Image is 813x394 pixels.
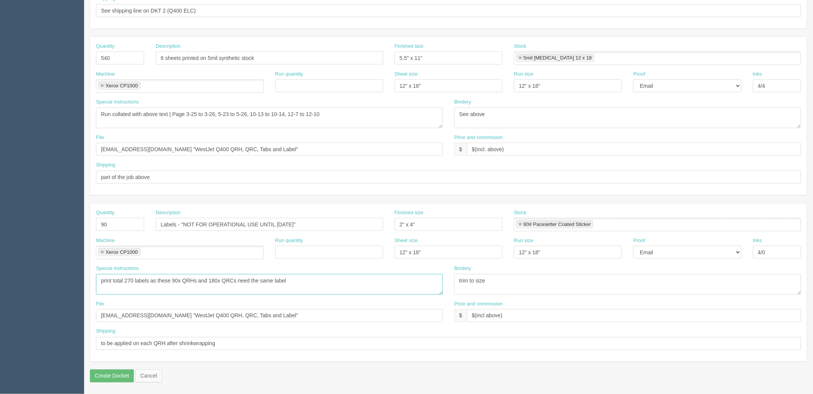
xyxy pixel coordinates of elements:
[514,43,527,50] label: Stock
[96,161,115,169] label: Shipping
[395,43,424,50] label: Finished size
[454,143,467,156] div: $
[753,237,762,244] label: Inks
[96,98,139,106] label: Special instructions
[514,209,527,216] label: Stock
[96,274,443,295] textarea: rerun (print qty 265 for 170 QRC + 95 QRH)
[633,71,645,78] label: Proof
[275,71,303,78] label: Run quantity
[96,71,115,78] label: Machine
[96,209,114,216] label: Quantity
[454,134,503,141] label: Price and commission
[454,274,801,295] textarea: trim to size
[90,370,134,383] input: Create Docket
[106,250,138,255] div: Xerox CP1000
[135,370,162,383] a: Cancel
[524,55,592,60] div: 5mil [MEDICAL_DATA] 12 x 18
[96,43,114,50] label: Quantity
[454,98,471,106] label: Bindery
[96,328,115,335] label: Shipping
[140,373,157,379] span: translation missing: en.helpers.links.cancel
[106,83,138,88] div: Xerox CP1000
[633,237,645,244] label: Proof
[96,265,139,272] label: Special instructions
[514,71,533,78] label: Run size
[454,265,471,272] label: Bindery
[454,309,467,322] div: $
[454,108,801,128] textarea: See above
[524,222,591,227] div: 60# Pacesetter Coated Sticker
[96,108,443,128] textarea: Run collated with above text | Page 3-25 to 3-26, 5-23 to 5-26, 10-13 to 10-14, 12-7 to 12-10
[96,237,115,244] label: Machine
[454,300,503,308] label: Price and commission
[156,209,180,216] label: Description
[156,43,180,50] label: Description
[514,237,533,244] label: Run size
[753,71,762,78] label: Inks
[395,237,418,244] label: Sheet size
[96,134,104,141] label: File
[275,237,303,244] label: Run quantity
[96,300,104,308] label: File
[395,71,418,78] label: Sheet size
[395,209,424,216] label: Finished size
